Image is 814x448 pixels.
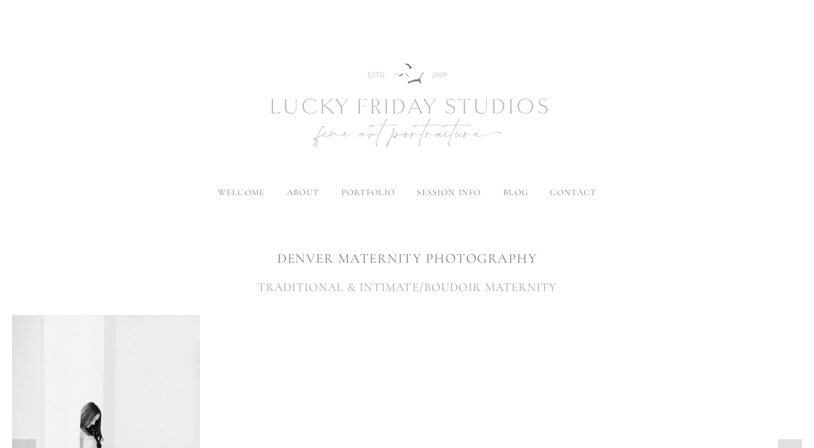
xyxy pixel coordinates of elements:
label: about [287,187,319,198]
h2: TRADITIONAL & INTIMATE/BOUDOIR MATERNITY [12,279,801,296]
label: portfolio [341,187,395,198]
img: Newborn Photography Denver | Lucky Friday Studios [211,25,603,188]
a: contact [550,187,596,198]
a: welcome [218,187,265,198]
a: blog [503,187,528,198]
h1: DENVER MATERNITY PHOTOGRAPHY [12,249,801,268]
label: session info [417,187,481,198]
